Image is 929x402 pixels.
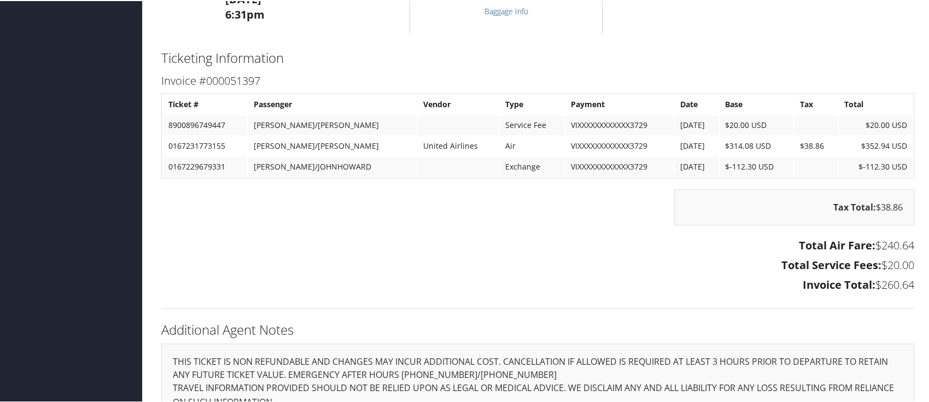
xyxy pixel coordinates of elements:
td: $-112.30 USD [720,156,793,176]
td: Air [500,135,564,155]
td: VIXXXXXXXXXXXX3729 [565,114,674,134]
strong: Total Service Fees: [781,257,881,271]
h3: $240.64 [161,237,914,252]
a: Baggage Info [484,5,528,15]
td: United Airlines [418,135,499,155]
td: $-112.30 USD [839,156,913,176]
td: [DATE] [675,156,718,176]
h2: Ticketing Information [161,48,914,66]
strong: 6:31pm [225,6,265,21]
h3: $20.00 [161,257,914,272]
td: VIXXXXXXXXXXXX3729 [565,156,674,176]
td: 8900896749447 [163,114,247,134]
td: Service Fee [500,114,564,134]
h3: Invoice #000051397 [161,72,914,88]
td: $20.00 USD [720,114,793,134]
th: Base [720,94,793,113]
strong: Invoice Total: [803,276,875,291]
strong: Total Air Fare: [799,237,875,252]
td: 0167229679331 [163,156,247,176]
td: 0167231773155 [163,135,247,155]
td: $352.94 USD [839,135,913,155]
td: Exchange [500,156,564,176]
h2: Additional Agent Notes [161,319,914,338]
th: Tax [794,94,838,113]
div: $38.86 [674,188,914,224]
th: Total [839,94,913,113]
td: VIXXXXXXXXXXXX3729 [565,135,674,155]
h3: $260.64 [161,276,914,292]
td: [DATE] [675,135,718,155]
th: Passenger [248,94,416,113]
th: Vendor [418,94,499,113]
td: $314.08 USD [720,135,793,155]
td: $20.00 USD [839,114,913,134]
td: [PERSON_NAME]/[PERSON_NAME] [248,135,416,155]
td: [PERSON_NAME]/[PERSON_NAME] [248,114,416,134]
td: $38.86 [794,135,838,155]
th: Ticket # [163,94,247,113]
th: Type [500,94,564,113]
th: Date [675,94,718,113]
td: [PERSON_NAME]/JOHNHOWARD [248,156,416,176]
th: Payment [565,94,674,113]
td: [DATE] [675,114,718,134]
strong: Tax Total: [833,200,876,212]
